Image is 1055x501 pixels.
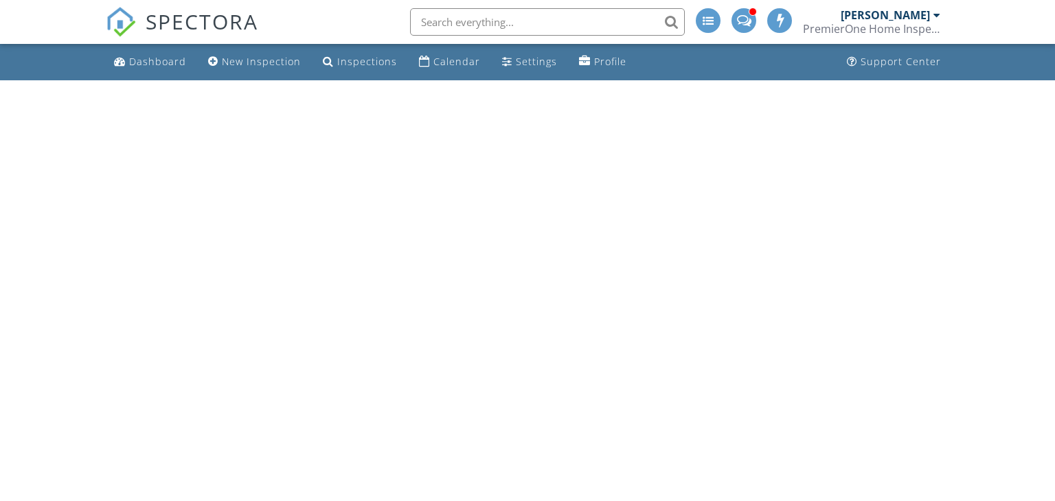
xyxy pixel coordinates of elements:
a: Profile [574,49,632,75]
a: New Inspection [203,49,306,75]
a: Dashboard [109,49,192,75]
div: PremierOne Home Inspections [803,22,940,36]
a: SPECTORA [106,19,258,47]
img: The Best Home Inspection Software - Spectora [106,7,136,37]
a: Support Center [841,49,946,75]
div: Dashboard [129,55,186,68]
div: Settings [516,55,557,68]
a: Calendar [413,49,486,75]
a: Settings [497,49,563,75]
div: Calendar [433,55,480,68]
a: Inspections [317,49,402,75]
div: Profile [594,55,626,68]
span: SPECTORA [146,7,258,36]
div: New Inspection [222,55,301,68]
input: Search everything... [410,8,685,36]
div: Inspections [337,55,397,68]
div: Support Center [861,55,941,68]
div: [PERSON_NAME] [841,8,930,22]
